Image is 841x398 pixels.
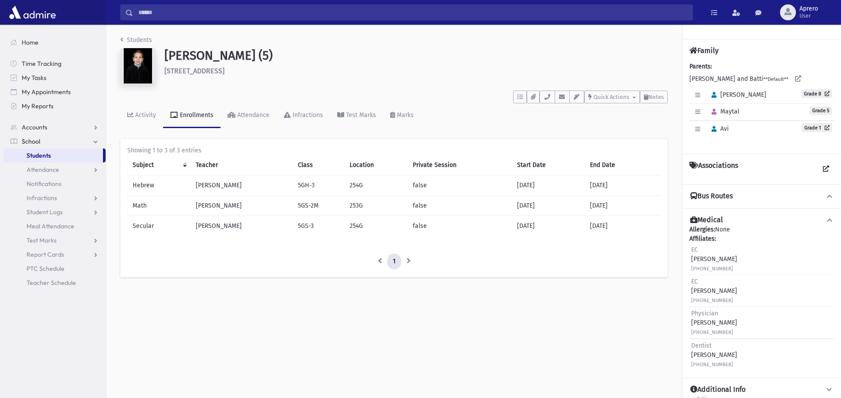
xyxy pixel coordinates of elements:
a: View all Associations [818,161,834,177]
span: Grade 5 [810,106,832,115]
a: Attendance [4,163,106,177]
td: [PERSON_NAME] [190,175,293,196]
span: EC [691,246,698,254]
span: EC [691,278,698,285]
div: [PERSON_NAME] and Batti [689,62,834,147]
td: [DATE] [512,216,585,236]
td: [DATE] [585,216,661,236]
td: [DATE] [585,196,661,216]
span: Infractions [27,194,57,202]
button: Quick Actions [584,91,640,103]
td: false [407,216,512,236]
span: [PERSON_NAME] [708,91,766,99]
a: Student Logs [4,205,106,219]
a: Grade 8 [801,89,832,98]
h4: Medical [690,216,723,225]
span: Time Tracking [22,60,61,68]
a: Attendance [221,103,277,128]
small: [PHONE_NUMBER] [691,298,733,303]
span: Home [22,38,38,46]
span: Student Logs [27,208,63,216]
span: Physician [691,310,718,317]
a: Teacher Schedule [4,276,106,290]
td: 5GS-2M [293,196,345,216]
td: Math [127,196,190,216]
a: My Appointments [4,85,106,99]
a: Notifications [4,177,106,191]
span: Avi [708,125,729,133]
div: Showing 1 to 3 of 3 entries [127,146,661,155]
span: School [22,137,40,145]
th: Start Date [512,155,585,175]
a: Test Marks [330,103,383,128]
b: Parents: [689,63,712,70]
td: [DATE] [585,175,661,196]
img: 2Q== [120,48,156,83]
a: Students [4,148,103,163]
b: Allergies: [689,226,715,233]
span: My Reports [22,102,53,110]
a: Accounts [4,120,106,134]
a: Enrollments [163,103,221,128]
th: Location [344,155,407,175]
input: Search [133,4,693,20]
span: User [799,12,818,19]
span: Notes [648,94,664,100]
span: My Appointments [22,88,71,96]
td: 254G [344,175,407,196]
a: 1 [387,254,401,269]
th: Private Session [407,155,512,175]
h4: Additional Info [690,385,746,394]
td: Secular [127,216,190,236]
span: Teacher Schedule [27,279,76,287]
td: false [407,196,512,216]
div: [PERSON_NAME] [691,309,737,337]
td: false [407,175,512,196]
a: Students [120,36,152,44]
a: Home [4,35,106,49]
span: My Tasks [22,74,46,82]
a: Infractions [4,191,106,205]
td: 254G [344,216,407,236]
span: Notifications [27,180,61,188]
span: Report Cards [27,250,64,258]
div: Enrollments [178,111,213,119]
a: Meal Attendance [4,219,106,233]
span: PTC Schedule [27,265,65,273]
a: Test Marks [4,233,106,247]
b: Affiliates: [689,235,716,243]
th: Class [293,155,345,175]
span: Quick Actions [594,94,629,100]
a: PTC Schedule [4,262,106,276]
small: [PHONE_NUMBER] [691,266,733,272]
th: Teacher [190,155,293,175]
h1: [PERSON_NAME] (5) [164,48,668,63]
h6: [STREET_ADDRESS] [164,67,668,75]
div: [PERSON_NAME] [691,277,737,305]
td: [DATE] [512,175,585,196]
button: Notes [640,91,668,103]
td: [PERSON_NAME] [190,196,293,216]
span: Test Marks [27,236,57,244]
a: School [4,134,106,148]
a: Infractions [277,103,330,128]
button: Additional Info [689,385,834,394]
h4: Bus Routes [690,192,733,201]
h4: Family [689,46,719,55]
div: Attendance [236,111,270,119]
a: Time Tracking [4,57,106,71]
a: Activity [120,103,163,128]
a: Grade 1 [802,123,832,132]
img: AdmirePro [7,4,58,21]
span: Accounts [22,123,47,131]
small: [PHONE_NUMBER] [691,330,733,335]
a: My Reports [4,99,106,113]
span: Students [27,152,51,159]
th: Subject [127,155,190,175]
small: [PHONE_NUMBER] [691,362,733,368]
div: None [689,225,834,371]
span: Meal Attendance [27,222,74,230]
td: 253G [344,196,407,216]
div: [PERSON_NAME] [691,245,737,273]
button: Medical [689,216,834,225]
